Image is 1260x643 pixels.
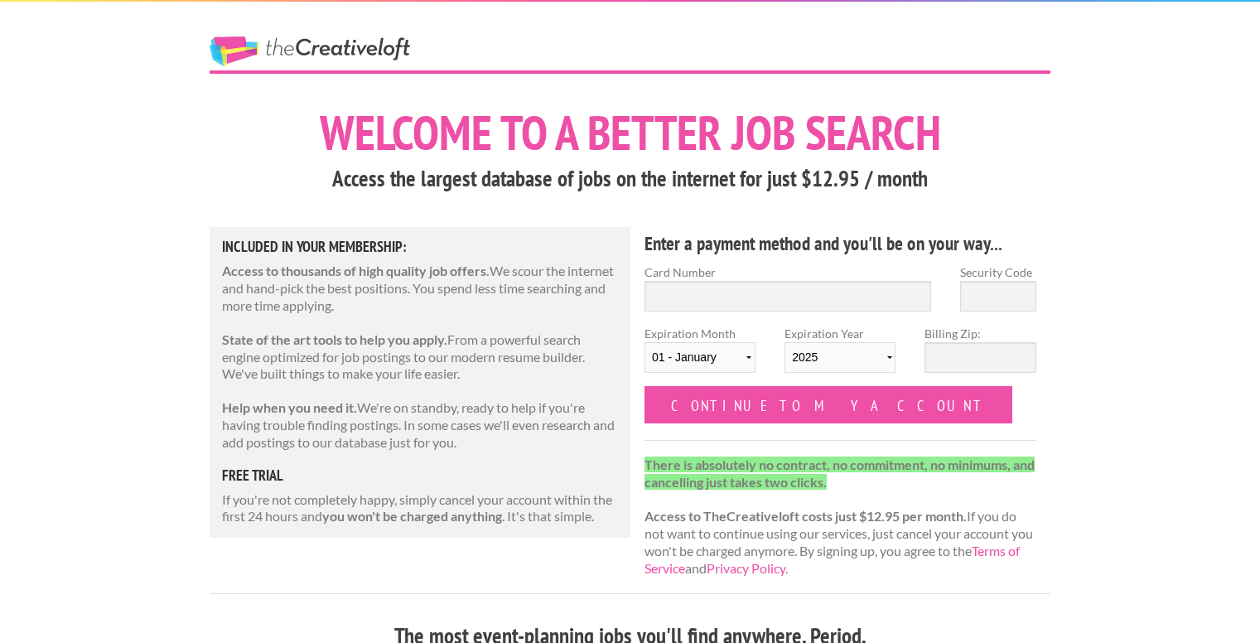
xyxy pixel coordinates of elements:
label: Expiration Year [784,325,896,386]
strong: There is absolutely no contract, no commitment, no minimums, and cancelling just takes two clicks. [644,457,1035,490]
strong: State of the art tools to help you apply. [222,331,447,347]
h3: Access the largest database of jobs on the internet for just $12.95 / month [210,163,1050,195]
h4: Enter a payment method and you'll be on your way... [644,230,1036,257]
label: Security Code [960,263,1036,281]
p: We're on standby, ready to help if you're having trouble finding postings. In some cases we'll ev... [222,399,618,451]
select: Expiration Year [784,342,896,373]
a: Terms of Service [644,543,1020,576]
a: The Creative Loft [210,36,410,66]
label: Billing Zip: [924,325,1036,342]
strong: Access to thousands of high quality job offers. [222,263,490,278]
h5: Included in Your Membership: [222,239,618,254]
strong: Access to TheCreativeloft costs just $12.95 per month. [644,508,967,524]
p: From a powerful search engine optimized for job postings to our modern resume builder. We've buil... [222,331,618,383]
label: Expiration Month [644,325,756,386]
label: Card Number [644,263,931,281]
a: Privacy Policy [707,560,785,576]
p: If you do not want to continue using our services, just cancel your account you won't be charged ... [644,457,1036,578]
select: Expiration Month [644,342,756,373]
h5: free trial [222,468,618,483]
p: We scour the internet and hand-pick the best positions. You spend less time searching and more ti... [222,263,618,314]
p: If you're not completely happy, simply cancel your account within the first 24 hours and . It's t... [222,491,618,526]
strong: you won't be charged anything [322,508,502,524]
input: Continue to my account [644,386,1012,423]
strong: Help when you need it. [222,399,357,415]
h1: Welcome to a better job search [210,109,1050,157]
